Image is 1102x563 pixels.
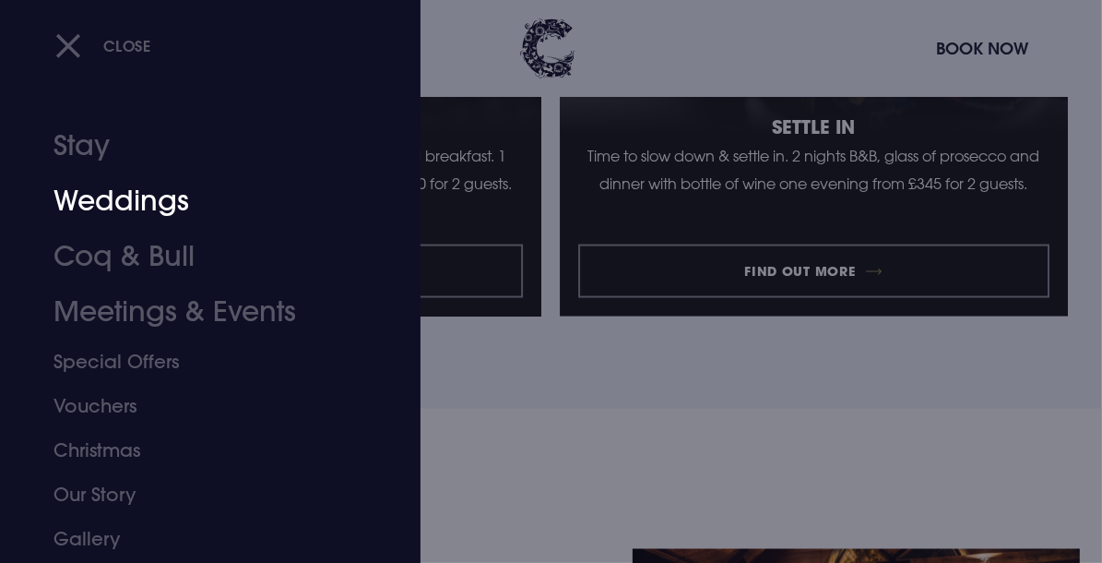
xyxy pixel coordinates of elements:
[53,340,342,384] a: Special Offers
[103,36,151,55] span: Close
[53,384,342,428] a: Vouchers
[53,517,342,561] a: Gallery
[55,27,151,65] button: Close
[53,174,342,229] a: Weddings
[53,284,342,340] a: Meetings & Events
[53,229,342,284] a: Coq & Bull
[53,428,342,473] a: Christmas
[53,118,342,174] a: Stay
[53,473,342,517] a: Our Story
